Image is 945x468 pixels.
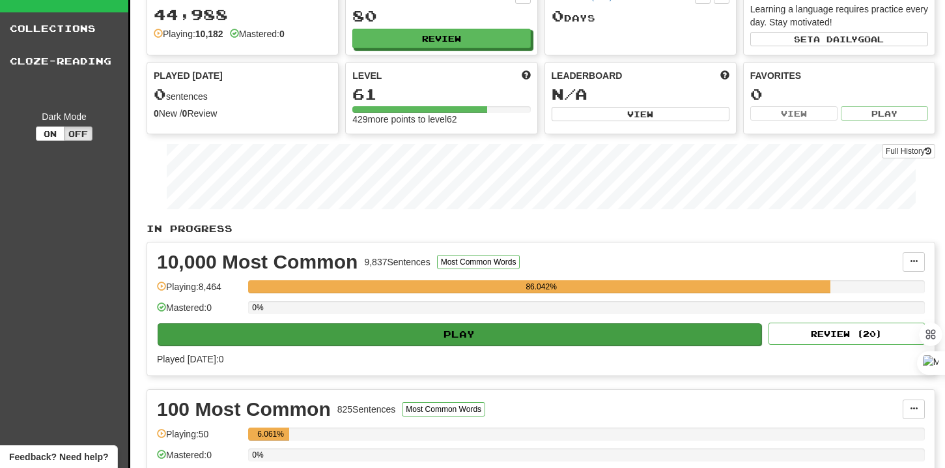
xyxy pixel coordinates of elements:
span: Played [DATE] [154,69,223,82]
div: Playing: [154,27,223,40]
div: Mastered: 0 [157,301,242,323]
button: Review [352,29,530,48]
span: Level [352,69,382,82]
div: 100 Most Common [157,400,331,419]
strong: 10,182 [195,29,223,39]
button: View [750,106,838,121]
div: Playing: 8,464 [157,280,242,302]
div: 429 more points to level 62 [352,113,530,126]
div: Dark Mode [10,110,119,123]
span: 0 [154,85,166,103]
span: N/A [552,85,587,103]
div: New / Review [154,107,331,120]
div: Playing: 50 [157,428,242,449]
div: 44,988 [154,7,331,23]
strong: 0 [182,108,188,119]
strong: 0 [154,108,159,119]
button: View [552,107,729,121]
div: Mastered: [230,27,285,40]
strong: 0 [279,29,285,39]
button: Most Common Words [402,402,485,417]
span: Played [DATE]: 0 [157,354,223,364]
span: Open feedback widget [9,450,108,463]
div: sentences [154,86,331,103]
button: Off [64,126,92,141]
span: 0 [552,7,564,25]
span: a daily [813,35,858,44]
button: Play [158,323,761,345]
button: On [36,126,64,141]
div: 6.061% [252,428,289,441]
div: Day s [552,8,729,25]
p: In Progress [147,222,935,235]
div: Learning a language requires practice every day. Stay motivated! [750,3,928,29]
span: Score more points to level up [522,69,531,82]
span: Leaderboard [552,69,623,82]
span: This week in points, UTC [720,69,729,82]
div: 86.042% [252,280,830,293]
div: 0 [750,86,928,102]
button: Most Common Words [437,255,520,269]
div: Favorites [750,69,928,82]
a: Full History [882,144,935,158]
div: 61 [352,86,530,102]
div: 10,000 Most Common [157,252,358,272]
div: 825 Sentences [337,403,396,416]
div: 9,837 Sentences [364,256,430,269]
div: 80 [352,8,530,24]
button: Seta dailygoal [750,32,928,46]
button: Review (20) [769,323,925,345]
button: Play [841,106,928,121]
